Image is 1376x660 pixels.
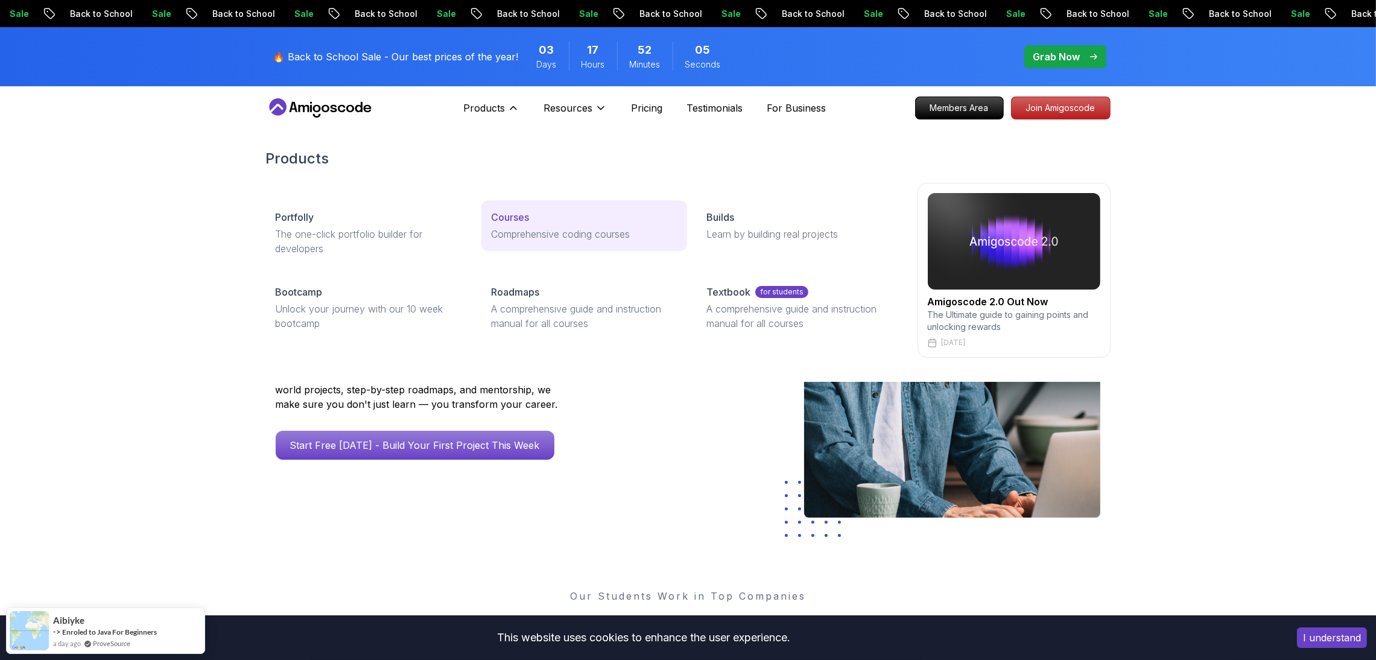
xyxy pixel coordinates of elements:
[481,200,687,251] a: CoursesComprehensive coding courses
[697,200,902,251] a: BuildsLearn by building real projects
[686,8,725,20] p: Sale
[259,8,298,20] p: Sale
[273,49,519,64] p: 🔥 Back to School Sale - Our best prices of the year!
[582,59,605,71] span: Hours
[942,338,966,347] p: [DATE]
[1012,97,1110,119] p: Join Amigoscode
[266,200,472,265] a: PortfollyThe one-click portfolio builder for developers
[767,101,826,115] a: For Business
[686,101,743,115] a: Testimonials
[928,193,1100,290] img: amigoscode 2.0
[588,42,599,59] span: 17 Hours
[462,8,544,20] p: Back to School
[1032,8,1114,20] p: Back to School
[266,149,1111,168] h2: Products
[706,285,750,299] p: Textbook
[889,8,971,20] p: Back to School
[697,275,902,340] a: Textbookfor studentsA comprehensive guide and instruction manual for all courses
[53,615,84,626] span: Aibiyke
[829,8,867,20] p: Sale
[276,227,462,256] p: The one-click portfolio builder for developers
[402,8,440,20] p: Sale
[537,59,557,71] span: Days
[93,638,130,649] a: ProveSource
[62,627,157,636] a: Enroled to Java For Beginners
[266,275,472,340] a: BootcampUnlock your journey with our 10 week bootcamp
[1174,8,1256,20] p: Back to School
[276,302,462,331] p: Unlock your journey with our 10 week bootcamp
[117,8,156,20] p: Sale
[755,286,808,298] p: for students
[463,101,505,115] p: Products
[544,8,583,20] p: Sale
[1114,8,1152,20] p: Sale
[177,8,259,20] p: Back to School
[276,354,565,411] p: Amigoscode has helped thousands of developers land roles at Amazon, Starling Bank, Mercado Livre,...
[915,97,1004,119] a: Members Area
[706,302,893,331] p: A comprehensive guide and instruction manual for all courses
[706,227,893,241] p: Learn by building real projects
[918,183,1111,358] a: amigoscode 2.0Amigoscode 2.0 Out NowThe Ultimate guide to gaining points and unlocking rewards[DATE]
[1256,8,1295,20] p: Sale
[491,210,529,224] p: Courses
[276,589,1101,603] p: Our Students Work in Top Companies
[544,101,607,125] button: Resources
[491,285,539,299] p: Roadmaps
[928,309,1100,333] p: The Ultimate guide to gaining points and unlocking rewards
[544,101,592,115] p: Resources
[630,59,661,71] span: Minutes
[971,8,1010,20] p: Sale
[638,42,652,59] span: 52 Minutes
[747,8,829,20] p: Back to School
[685,59,721,71] span: Seconds
[696,42,711,59] span: 5 Seconds
[276,285,323,299] p: Bootcamp
[463,101,519,125] button: Products
[320,8,402,20] p: Back to School
[1297,627,1367,648] button: Accept cookies
[631,101,662,115] a: Pricing
[539,42,554,59] span: 3 Days
[276,431,554,460] a: Start Free [DATE] - Build Your First Project This Week
[1011,97,1111,119] a: Join Amigoscode
[276,210,314,224] p: Portfolly
[53,638,81,649] span: a day ago
[928,294,1100,309] h2: Amigoscode 2.0 Out Now
[706,210,734,224] p: Builds
[1033,49,1080,64] p: Grab Now
[604,8,686,20] p: Back to School
[491,227,677,241] p: Comprehensive coding courses
[53,627,61,636] span: ->
[9,624,1279,651] div: This website uses cookies to enhance the user experience.
[916,97,1003,119] p: Members Area
[10,611,49,650] img: provesource social proof notification image
[491,302,677,331] p: A comprehensive guide and instruction manual for all courses
[481,275,687,340] a: RoadmapsA comprehensive guide and instruction manual for all courses
[35,8,117,20] p: Back to School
